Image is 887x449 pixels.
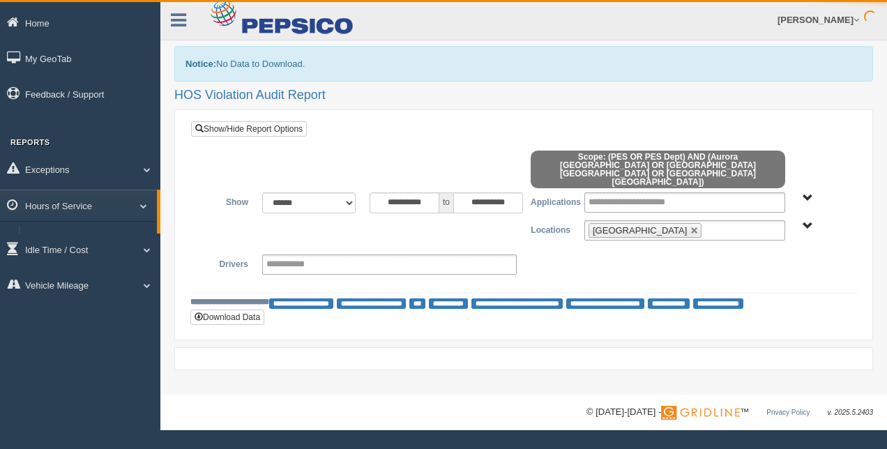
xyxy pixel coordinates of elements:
img: Gridline [661,406,740,420]
label: Applications [524,192,577,209]
div: © [DATE]-[DATE] - ™ [586,405,873,420]
span: to [439,192,453,213]
span: Scope: (PES OR PES Dept) AND (Aurora [GEOGRAPHIC_DATA] OR [GEOGRAPHIC_DATA] [GEOGRAPHIC_DATA] OR ... [531,151,785,188]
label: Locations [524,220,577,237]
label: Show [202,192,255,209]
span: [GEOGRAPHIC_DATA] [593,225,687,236]
b: Notice: [185,59,216,69]
button: Download Data [190,310,264,325]
span: v. 2025.5.2403 [828,409,873,416]
label: Drivers [202,254,255,271]
a: Privacy Policy [766,409,810,416]
h2: HOS Violation Audit Report [174,89,873,102]
div: No Data to Download. [174,46,873,82]
a: HOS Explanation Reports [25,225,157,250]
a: Show/Hide Report Options [191,121,307,137]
